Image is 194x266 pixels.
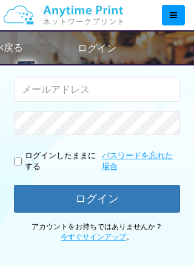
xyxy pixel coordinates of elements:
p: ログインしたままにする [25,150,102,173]
span: ログイン [78,43,116,53]
a: 今すぐサインアップ [61,233,126,241]
input: メールアドレス [14,78,180,102]
span: 。 [61,233,133,241]
p: アカウントをお持ちではありませんか？ [14,222,180,242]
a: パスワードを忘れた場合 [102,150,180,173]
button: ログイン [14,185,180,213]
